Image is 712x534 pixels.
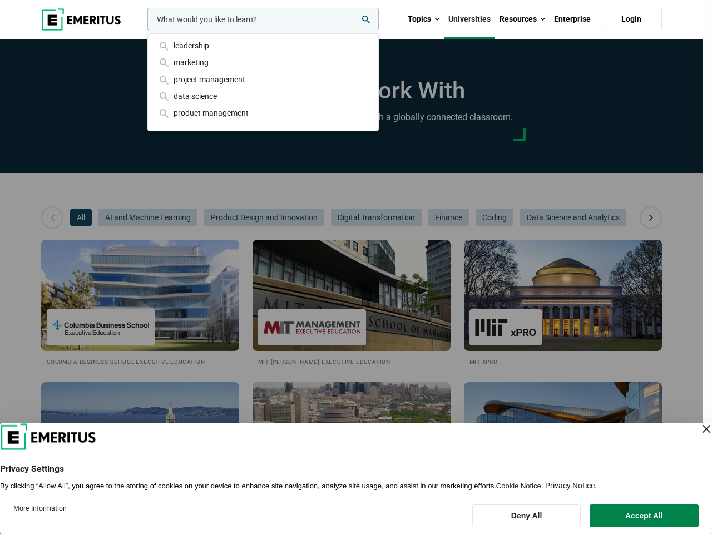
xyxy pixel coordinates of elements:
[157,90,369,102] div: data science
[157,39,369,52] div: leadership
[157,56,369,68] div: marketing
[147,8,379,31] input: woocommerce-product-search-field-0
[601,8,662,31] a: Login
[157,107,369,119] div: product management
[157,73,369,86] div: project management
